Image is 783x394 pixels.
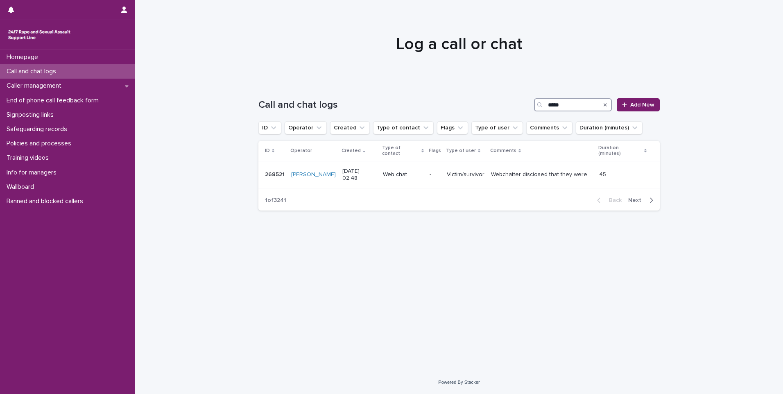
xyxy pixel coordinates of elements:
[342,168,376,182] p: [DATE] 02:48
[3,140,78,147] p: Policies and processes
[258,161,660,188] tr: 268521268521 [PERSON_NAME] [DATE] 02:48Web chat-Victim/survivorWebchatter disclosed that they wer...
[599,170,608,178] p: 45
[471,121,523,134] button: Type of user
[3,97,105,104] p: End of phone call feedback form
[258,99,531,111] h1: Call and chat logs
[3,197,90,205] p: Banned and blocked callers
[430,171,440,178] p: -
[258,121,281,134] button: ID
[617,98,660,111] a: Add New
[290,146,312,155] p: Operator
[437,121,468,134] button: Flags
[591,197,625,204] button: Back
[446,146,476,155] p: Type of user
[3,125,74,133] p: Safeguarding records
[490,146,516,155] p: Comments
[3,183,41,191] p: Wallboard
[265,170,286,178] p: 268521
[373,121,434,134] button: Type of contact
[3,68,63,75] p: Call and chat logs
[3,111,60,119] p: Signposting links
[258,34,660,54] h1: Log a call or chat
[3,154,55,162] p: Training videos
[429,146,441,155] p: Flags
[291,171,336,178] a: [PERSON_NAME]
[438,380,480,385] a: Powered By Stacker
[3,53,45,61] p: Homepage
[3,169,63,177] p: Info for managers
[630,102,654,108] span: Add New
[330,121,370,134] button: Created
[383,171,423,178] p: Web chat
[625,197,660,204] button: Next
[285,121,327,134] button: Operator
[7,27,72,43] img: rhQMoQhaT3yELyF149Cw
[604,197,622,203] span: Back
[258,190,293,211] p: 1 of 3241
[526,121,573,134] button: Comments
[382,143,419,159] p: Type of contact
[491,170,594,178] p: Webchatter disclosed that they were drugged by their cousin and was unable to sleep due to stress...
[628,197,646,203] span: Next
[3,82,68,90] p: Caller management
[598,143,642,159] p: Duration (minutes)
[576,121,643,134] button: Duration (minutes)
[534,98,612,111] input: Search
[342,146,361,155] p: Created
[265,146,270,155] p: ID
[447,171,484,178] p: Victim/survivor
